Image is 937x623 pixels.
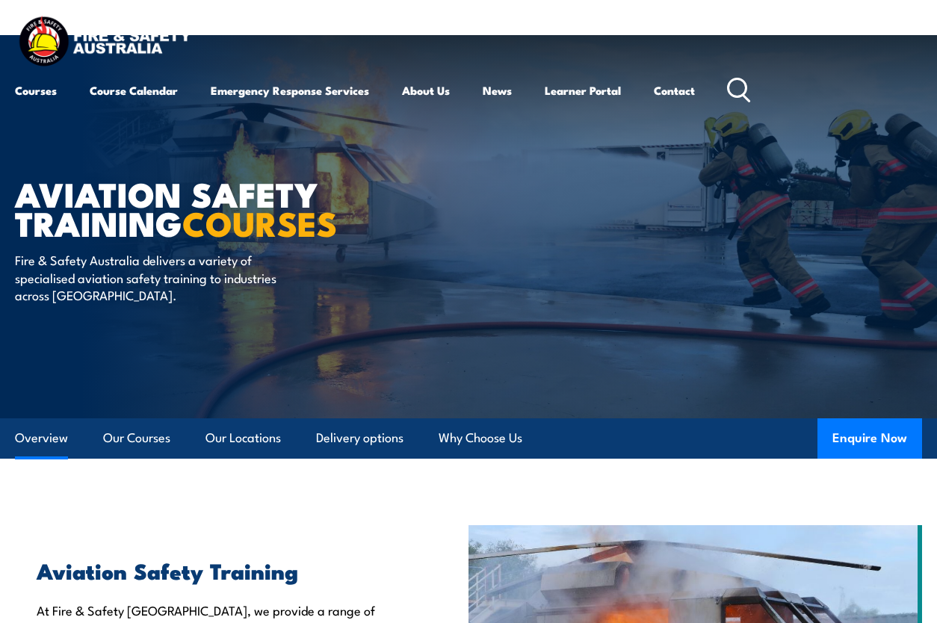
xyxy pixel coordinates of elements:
strong: COURSES [182,196,337,248]
a: Course Calendar [90,72,178,108]
p: Fire & Safety Australia delivers a variety of specialised aviation safety training to industries ... [15,251,288,303]
a: Overview [15,418,68,458]
a: Emergency Response Services [211,72,369,108]
a: Learner Portal [545,72,621,108]
a: Courses [15,72,57,108]
a: Contact [654,72,695,108]
a: Why Choose Us [439,418,522,458]
button: Enquire Now [817,418,922,459]
a: Delivery options [316,418,403,458]
a: News [483,72,512,108]
a: Our Courses [103,418,170,458]
a: About Us [402,72,450,108]
a: Our Locations [205,418,281,458]
h2: Aviation Safety Training [37,560,446,580]
h1: AVIATION SAFETY TRAINING [15,179,384,237]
